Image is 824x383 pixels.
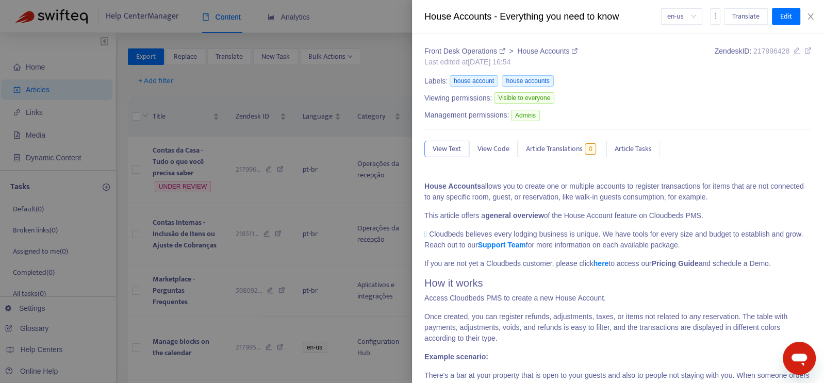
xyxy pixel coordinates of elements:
[667,9,696,24] span: en-us
[772,8,800,25] button: Edit
[424,141,469,157] button: View Text
[715,46,812,68] div: Zendesk ID:
[478,241,526,249] a: Support Team
[424,181,812,203] p: allows you to create one or multiple accounts to register transactions for items that are not con...
[783,342,816,375] iframe: Button to launch messaging window
[424,110,509,121] span: Management permissions:
[424,258,812,269] p: If you are not yet a Cloudbeds customer, please click to access our and schedule a Demo.
[585,143,597,155] span: 0
[803,12,818,22] button: Close
[424,311,812,344] p: Once created, you can register refunds, adjustments, taxes, or items not related to any reservati...
[469,141,518,157] button: View Code
[517,47,578,55] a: House Accounts
[424,353,488,361] strong: Example scenario:
[424,10,661,24] div: House Accounts - Everything you need to know
[477,143,509,155] span: View Code
[424,47,507,55] a: Front Desk Operations
[780,11,792,22] span: Edit
[806,12,815,21] span: close
[511,110,540,121] span: Admins
[606,141,660,157] button: Article Tasks
[710,8,720,25] button: more
[424,277,812,289] h2: How it works
[424,57,578,68] div: Last edited at [DATE] 16:54
[424,46,578,57] div: >
[615,143,652,155] span: Article Tasks
[526,143,583,155] span: Article Translations
[651,259,698,268] strong: Pricing Guide
[424,229,812,251] p: Cloudbeds believes every lodging business is unique. We have tools for every size and budget to e...
[450,75,498,87] span: house account
[712,12,719,20] span: more
[724,8,768,25] button: Translate
[494,92,554,104] span: Visible to everyone
[424,93,492,104] span: Viewing permissions:
[424,182,481,190] strong: House Accounts
[424,76,448,87] span: Labels:
[732,11,760,22] span: Translate
[433,143,461,155] span: View Text
[485,211,544,220] strong: general overview
[753,47,789,55] span: 217996428
[502,75,553,87] span: house accounts
[594,259,609,268] a: here
[518,141,606,157] button: Article Translations0
[424,210,812,221] p: This article offers a of the House Account feature on Cloudbeds PMS.
[424,293,812,304] p: Access Cloudbeds PMS to create a new House Account.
